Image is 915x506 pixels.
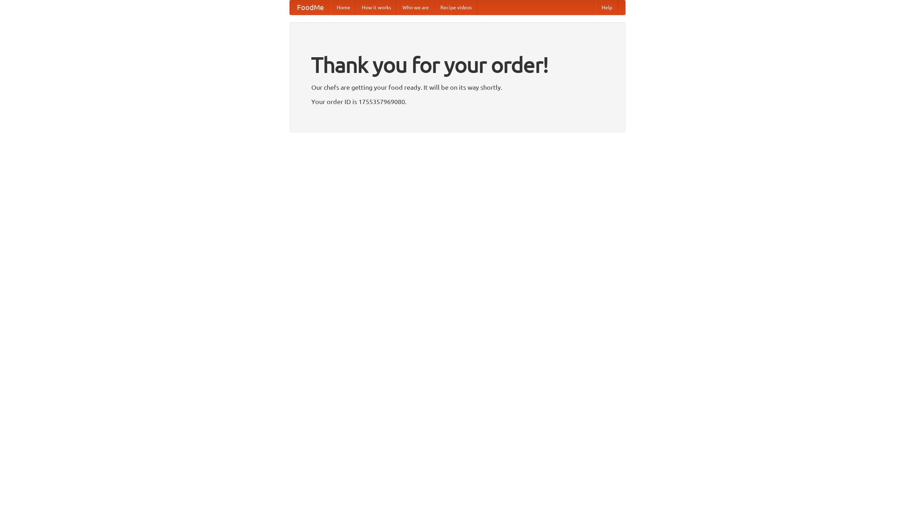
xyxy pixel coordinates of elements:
a: Who we are [397,0,435,15]
a: Home [331,0,356,15]
a: FoodMe [290,0,331,15]
p: Your order ID is 1755357969080. [311,96,604,107]
a: Help [596,0,618,15]
h1: Thank you for your order! [311,48,604,82]
p: Our chefs are getting your food ready. It will be on its way shortly. [311,82,604,93]
a: Recipe videos [435,0,478,15]
a: How it works [356,0,397,15]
